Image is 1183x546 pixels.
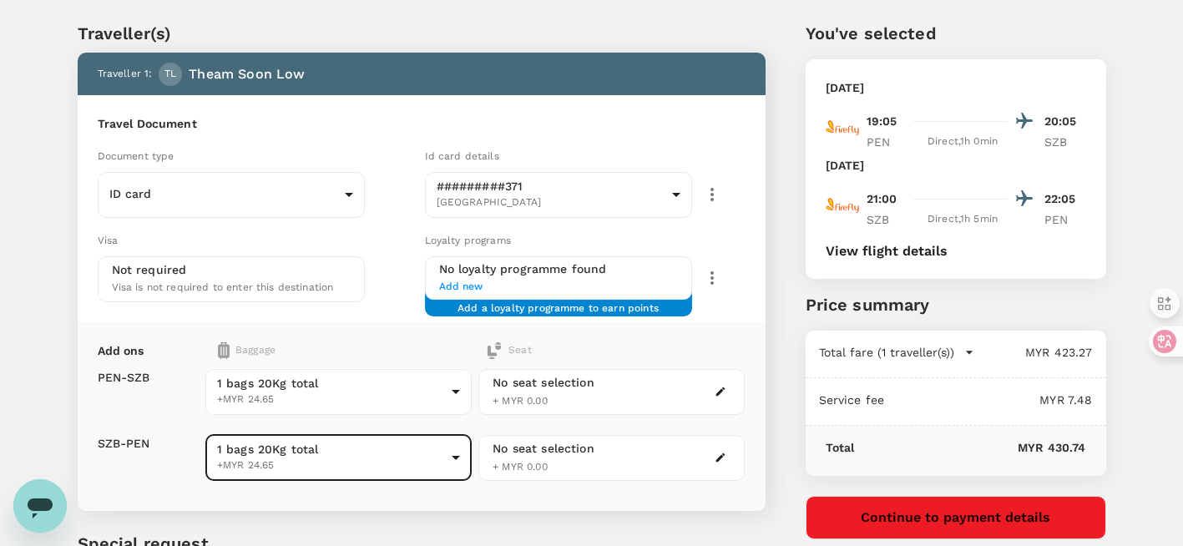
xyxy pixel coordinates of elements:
p: PEN - SZB [98,369,150,386]
p: 22:05 [1044,190,1086,208]
span: [GEOGRAPHIC_DATA] [437,195,665,211]
div: Direct , 1h 0min [918,134,1008,150]
div: No seat selection [493,440,594,458]
div: 1 bags 20Kg total+MYR 24.65 [205,434,472,481]
p: [DATE] [826,157,865,174]
span: Document type [98,150,174,162]
div: No seat selection [493,374,594,392]
p: Service fee [819,392,885,408]
div: Direct , 1h 5min [918,211,1008,228]
p: PEN [867,134,908,150]
p: PEN [1044,211,1086,228]
p: MYR 423.27 [974,344,1093,361]
button: Continue to payment details [806,496,1106,539]
h6: No loyalty programme found [439,260,678,279]
p: Theam Soon Low [189,64,305,84]
span: Add a loyalty programme to earn points [458,301,659,303]
p: 19:05 [867,113,897,130]
p: SZB [867,211,908,228]
p: 20:05 [1044,113,1086,130]
p: Not required [112,261,187,278]
span: TL [164,66,176,83]
img: FY [826,111,859,144]
p: Total fare (1 traveller(s)) [819,344,954,361]
p: You've selected [806,21,1106,46]
button: View flight details [826,244,948,259]
p: SZB [1044,134,1086,150]
p: [DATE] [826,79,865,96]
p: Traveller(s) [78,21,766,46]
p: Traveller 1 : [98,66,153,83]
button: Total fare (1 traveller(s)) [819,344,974,361]
p: Add ons [98,342,144,359]
p: MYR 430.74 [854,439,1085,456]
p: SZB - PEN [98,435,150,452]
span: +MYR 24.65 [217,458,445,474]
iframe: Button to launch messaging window [13,479,67,533]
div: Seat [486,342,532,359]
img: baggage-icon [486,342,503,359]
p: 21:00 [867,190,897,208]
p: ID card [109,185,338,202]
div: ID card [98,174,365,215]
span: +MYR 24.65 [217,392,445,408]
div: #########371[GEOGRAPHIC_DATA] [425,167,692,223]
p: Price summary [806,292,1106,317]
span: Id card details [425,150,499,162]
div: Baggage [218,342,412,359]
span: + MYR 0.00 [493,395,548,407]
span: Visa is not required to enter this destination [112,281,334,293]
p: #########371 [437,178,662,195]
p: Total [826,439,855,456]
h6: Travel Document [98,115,746,134]
span: + MYR 0.00 [493,461,548,473]
span: Loyalty programs [425,235,511,246]
span: 1 bags 20Kg total [217,441,445,458]
p: MYR 7.48 [884,392,1092,408]
img: FY [826,189,859,222]
span: Add new [439,279,678,296]
div: 1 bags 20Kg total+MYR 24.65 [205,368,472,415]
span: 1 bags 20Kg total [217,375,445,392]
img: baggage-icon [218,342,230,359]
span: Visa [98,235,119,246]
